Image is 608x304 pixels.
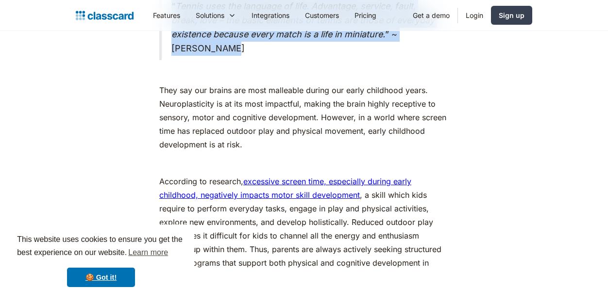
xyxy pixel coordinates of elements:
[297,4,347,26] a: Customers
[458,4,491,26] a: Login
[159,156,449,170] p: ‍
[405,4,457,26] a: Get a demo
[159,65,449,79] p: ‍
[145,4,188,26] a: Features
[244,4,297,26] a: Integrations
[17,234,185,260] span: This website uses cookies to ensure you get the best experience on our website.
[159,176,411,200] a: excessive screen time, especially during early childhood, negatively impacts motor skill development
[127,245,169,260] a: learn more about cookies
[188,4,244,26] div: Solutions
[347,4,384,26] a: Pricing
[159,288,449,302] p: ‍
[76,9,134,22] a: home
[8,224,194,296] div: cookieconsent
[159,175,449,283] p: According to research, , a skill which kids require to perform everyday tasks, engage in play and...
[196,10,224,20] div: Solutions
[491,6,532,25] a: Sign up
[159,83,449,151] p: They say our brains are most malleable during our early childhood years. Neuroplasticity is at it...
[67,268,135,287] a: dismiss cookie message
[499,10,524,20] div: Sign up
[171,1,435,39] em: Tennis uses the language of life. Advantage, service, fault, break, love – the basic elements of ...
